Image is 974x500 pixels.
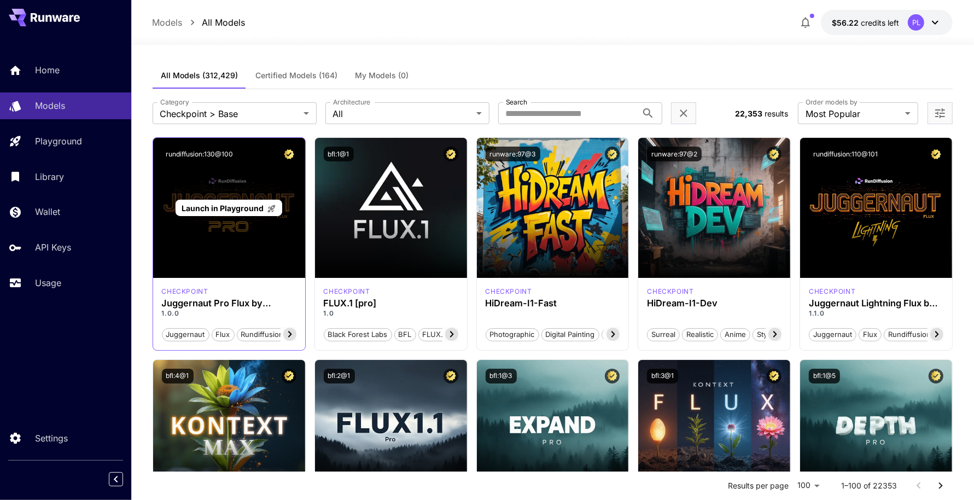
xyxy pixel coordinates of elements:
div: FLUX.1 D [809,287,855,296]
button: BFL [394,327,416,341]
p: API Keys [35,241,71,254]
span: All [333,107,472,120]
p: 1.0.0 [162,309,296,318]
span: flux [212,329,234,340]
p: Home [35,63,60,77]
p: checkpoint [647,287,693,296]
div: Collapse sidebar [117,469,131,489]
button: rundiffusion [884,327,935,341]
p: Results per page [728,480,789,491]
label: Search [506,97,527,107]
button: juggernaut [162,327,209,341]
button: Certified Model – Vetted for best performance and includes a commercial license. [444,147,458,161]
button: $56.22423PL [821,10,953,35]
a: Launch in Playground [176,200,282,217]
span: Black Forest Labs [324,329,392,340]
button: Surreal [647,327,680,341]
button: flux [212,327,235,341]
button: Certified Model – Vetted for best performance and includes a commercial license. [767,369,781,383]
p: Library [35,170,64,183]
button: Certified Model – Vetted for best performance and includes a commercial license. [282,147,296,161]
button: rundiffusion:130@100 [162,147,238,161]
span: 22,353 [735,109,762,118]
button: Certified Model – Vetted for best performance and includes a commercial license. [282,369,296,383]
p: 1.1.0 [809,309,943,318]
span: Realistic [683,329,718,340]
span: FLUX.1 [pro] [419,329,469,340]
p: 1–100 of 22353 [841,480,897,491]
span: Stylized [753,329,787,340]
p: Usage [35,276,61,289]
button: bfl:4@1 [162,369,194,383]
a: All Models [202,16,246,29]
span: rundiffusion [884,329,935,340]
button: rundiffusion [237,327,288,341]
button: Realistic [682,327,718,341]
p: 1.0 [324,309,458,318]
p: checkpoint [486,287,532,296]
span: Photographic [486,329,539,340]
span: Digital Painting [542,329,599,340]
span: Certified Models (164) [256,71,338,80]
button: flux [859,327,882,341]
label: Category [160,97,189,107]
span: Anime [721,329,750,340]
button: Collapse sidebar [109,472,123,486]
span: credits left [861,18,899,27]
div: PL [908,14,924,31]
span: BFL [395,329,416,340]
div: HiDream Dev [647,287,693,296]
nav: breadcrumb [153,16,246,29]
span: juggernaut [162,329,209,340]
span: Checkpoint > Base [160,107,299,120]
button: Digital Painting [541,327,599,341]
button: Go to next page [930,475,952,497]
p: checkpoint [162,287,208,296]
button: bfl:3@1 [647,369,678,383]
span: $56.22 [832,18,861,27]
span: Most Popular [806,107,901,120]
span: Launch in Playground [182,204,264,213]
h3: HiDream-I1-Dev [647,298,781,309]
h3: HiDream-I1-Fast [486,298,620,309]
a: Models [153,16,183,29]
h3: Juggernaut Lightning Flux by RunDiffusion [809,298,943,309]
span: Cinematic [602,329,643,340]
button: runware:97@2 [647,147,702,161]
span: rundiffusion [237,329,288,340]
button: runware:97@3 [486,147,540,161]
button: bfl:2@1 [324,369,355,383]
button: Photographic [486,327,539,341]
button: FLUX.1 [pro] [418,327,469,341]
span: All Models (312,429) [161,71,238,80]
h3: FLUX.1 [pro] [324,298,458,309]
button: Certified Model – Vetted for best performance and includes a commercial license. [444,369,458,383]
p: checkpoint [324,287,370,296]
button: Open more filters [934,107,947,120]
span: juggernaut [809,329,856,340]
button: juggernaut [809,327,856,341]
h3: Juggernaut Pro Flux by RunDiffusion [162,298,296,309]
p: Wallet [35,205,60,218]
button: bfl:1@1 [324,147,354,161]
p: Models [35,99,65,112]
label: Architecture [333,97,370,107]
div: fluxpro [324,287,370,296]
button: Certified Model – Vetted for best performance and includes a commercial license. [605,369,620,383]
div: 100 [793,478,824,493]
div: HiDream Fast [486,287,532,296]
span: results [765,109,788,118]
button: Certified Model – Vetted for best performance and includes a commercial license. [929,147,943,161]
button: Cinematic [602,327,644,341]
button: bfl:1@5 [809,369,840,383]
button: bfl:1@3 [486,369,517,383]
div: FLUX.1 D [162,287,208,296]
label: Order models by [806,97,858,107]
